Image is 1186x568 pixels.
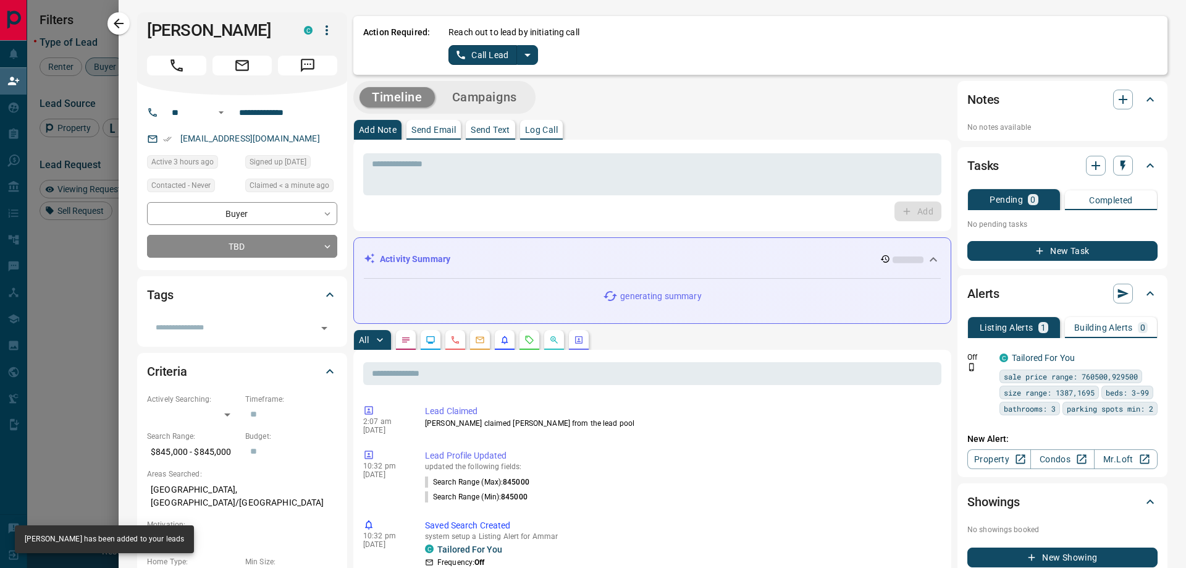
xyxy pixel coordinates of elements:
h2: Tags [147,285,173,305]
svg: Opportunities [549,335,559,345]
p: Areas Searched: [147,468,337,480]
button: Call Lead [448,45,517,65]
p: New Alert: [967,433,1158,446]
a: [EMAIL_ADDRESS][DOMAIN_NAME] [180,134,320,143]
p: No notes available [967,122,1158,133]
svg: Notes [401,335,411,345]
p: Completed [1089,196,1133,205]
span: beds: 3-99 [1106,386,1149,399]
p: Activity Summary [380,253,450,266]
span: 845000 [501,493,528,501]
div: condos.ca [425,545,434,553]
span: Email [212,56,272,75]
span: size range: 1387,1695 [1004,386,1095,399]
p: 10:32 pm [363,462,406,470]
p: Actively Searching: [147,394,239,405]
span: parking spots min: 2 [1067,402,1153,415]
p: Home Type: [147,556,239,567]
p: Building Alerts [1074,323,1133,332]
span: 845000 [503,478,529,486]
p: Min Size: [245,556,337,567]
p: [PERSON_NAME] claimed [PERSON_NAME] from the lead pool [425,418,936,429]
p: No pending tasks [967,215,1158,234]
span: Contacted - Never [151,179,211,192]
p: system setup a Listing Alert for Ammar [425,532,936,541]
button: New Showing [967,548,1158,567]
div: split button [448,45,538,65]
button: Open [214,105,229,120]
svg: Push Notification Only [967,363,976,371]
p: Timeframe: [245,394,337,405]
div: condos.ca [304,26,313,35]
div: [PERSON_NAME] has been added to your leads [25,529,184,549]
h2: Notes [967,90,999,109]
p: Log Call [525,125,558,134]
svg: Calls [450,335,460,345]
svg: Listing Alerts [500,335,510,345]
p: Frequency: [437,557,484,568]
div: Tasks [967,151,1158,180]
svg: Emails [475,335,485,345]
p: Action Required: [363,26,430,65]
div: Tags [147,280,337,310]
svg: Email Verified [163,135,172,143]
p: $845,000 - $845,000 [147,442,239,462]
h2: Criteria [147,362,187,381]
span: Message [278,56,337,75]
p: Off [967,352,992,363]
p: 0 [1030,195,1035,204]
div: Alerts [967,279,1158,308]
h2: Tasks [967,156,999,176]
p: updated the following fields: [425,462,936,471]
p: Pending [990,195,1023,204]
button: Timeline [360,87,435,108]
div: Activity Summary [364,248,941,271]
svg: Lead Browsing Activity [426,335,435,345]
p: Motivation: [147,519,337,530]
p: [DATE] [363,540,406,549]
p: Budget: [245,431,337,442]
a: Property [967,449,1031,469]
span: Signed up [DATE] [250,156,306,168]
div: condos.ca [999,354,1008,362]
div: Buyer [147,202,337,225]
span: Call [147,56,206,75]
h1: [PERSON_NAME] [147,20,285,40]
p: [DATE] [363,426,406,434]
p: 10:32 pm [363,532,406,540]
a: Tailored For You [437,545,502,554]
a: Condos [1030,449,1094,469]
p: Lead Claimed [425,405,936,418]
div: Showings [967,487,1158,517]
div: Fri Aug 15 2025 [245,179,337,196]
div: Criteria [147,357,337,386]
span: bathrooms: 3 [1004,402,1056,415]
p: 0 [1140,323,1145,332]
p: No showings booked [967,524,1158,535]
p: generating summary [620,290,701,303]
strong: Off [474,558,484,567]
span: Active 3 hours ago [151,156,214,168]
p: [GEOGRAPHIC_DATA], [GEOGRAPHIC_DATA]/[GEOGRAPHIC_DATA] [147,480,337,513]
div: TBD [147,235,337,258]
p: Lead Profile Updated [425,449,936,462]
h2: Showings [967,492,1020,512]
p: Reach out to lead by initiating call [448,26,579,39]
span: sale price range: 760500,929500 [1004,370,1138,383]
p: Listing Alerts [980,323,1033,332]
svg: Requests [524,335,534,345]
p: Send Text [471,125,510,134]
p: Saved Search Created [425,519,936,532]
p: Search Range (Min) : [425,491,528,502]
p: 1 [1041,323,1046,332]
p: Send Email [411,125,456,134]
span: Claimed < a minute ago [250,179,329,192]
svg: Agent Actions [574,335,584,345]
p: 2:07 am [363,417,406,426]
h2: Alerts [967,284,999,303]
button: Campaigns [440,87,529,108]
p: All [359,336,369,344]
p: [DATE] [363,470,406,479]
div: Notes [967,85,1158,114]
div: Thu Aug 14 2025 [147,155,239,172]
